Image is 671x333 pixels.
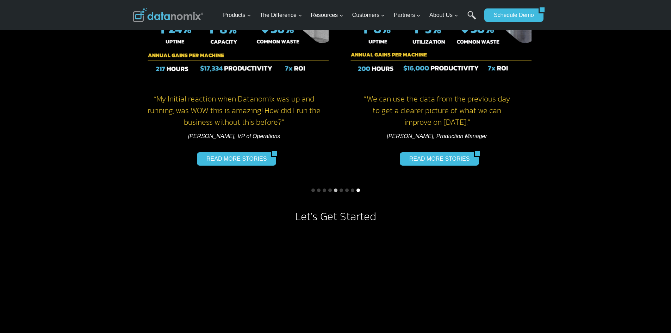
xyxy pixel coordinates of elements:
[328,189,332,192] button: Go to slide 4
[387,133,487,139] em: [PERSON_NAME], Production Manager
[467,11,476,27] a: Search
[394,11,421,20] span: Partners
[223,11,251,20] span: Products
[260,11,302,20] span: The Difference
[351,189,354,192] button: Go to slide 8
[340,189,343,192] button: Go to slide 6
[323,189,326,192] button: Go to slide 3
[133,211,539,222] h2: Let’s Get Started
[197,152,271,166] a: READ MORE STORIES
[356,189,360,192] button: Go to slide 9
[140,93,329,128] h4: “My Initial reaction when Datanomix was up and running, was WOW this is amazing! How did I run th...
[429,11,458,20] span: About Us
[188,133,280,139] em: [PERSON_NAME], VP of Operations
[334,189,337,192] button: Go to slide 5
[317,189,321,192] button: Go to slide 2
[484,8,539,22] a: Schedule Demo
[345,189,349,192] button: Go to slide 7
[133,8,203,22] img: Datanomix
[220,4,481,27] nav: Primary Navigation
[133,187,539,193] ul: Select a slide to show
[311,189,315,192] button: Go to slide 1
[343,93,532,128] h4: “ We can use the data from the previous day to get a clearer picture of what we can improve on [D...
[311,11,343,20] span: Resources
[400,152,474,166] a: READ MORE STORIES
[352,11,385,20] span: Customers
